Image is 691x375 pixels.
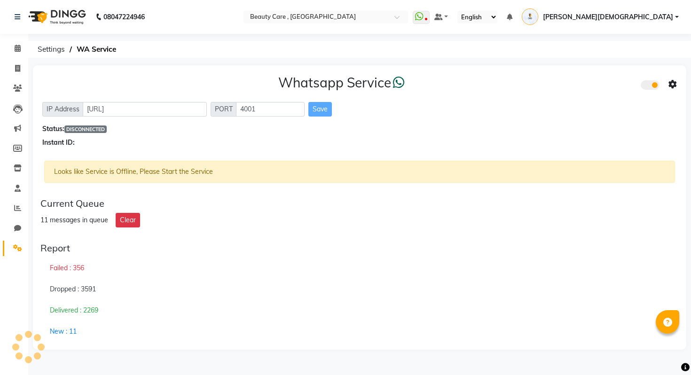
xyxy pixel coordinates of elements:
div: Looks like Service is Offline, Please Start the Service [44,161,675,183]
div: Instant ID: [42,138,677,148]
div: Dropped : 3591 [40,279,679,300]
div: New : 11 [40,321,679,342]
div: Delivered : 2269 [40,300,679,321]
img: Ankit Jain [522,8,538,25]
span: DISCONNECTED [64,125,107,133]
div: 11 messages in queue [40,215,108,225]
input: Sizing example input [236,102,305,117]
div: Report [40,242,679,254]
h3: Whatsapp Service [278,75,405,91]
input: Sizing example input [83,102,207,117]
div: Current Queue [40,198,679,209]
span: WA Service [72,41,121,58]
span: [PERSON_NAME][DEMOGRAPHIC_DATA] [543,12,673,22]
img: logo [24,4,88,30]
b: 08047224946 [103,4,145,30]
div: Status: [42,124,677,134]
span: IP Address [42,102,84,117]
span: Settings [33,41,70,58]
button: Clear [116,213,140,227]
div: Failed : 356 [40,258,679,279]
span: PORT [211,102,237,117]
